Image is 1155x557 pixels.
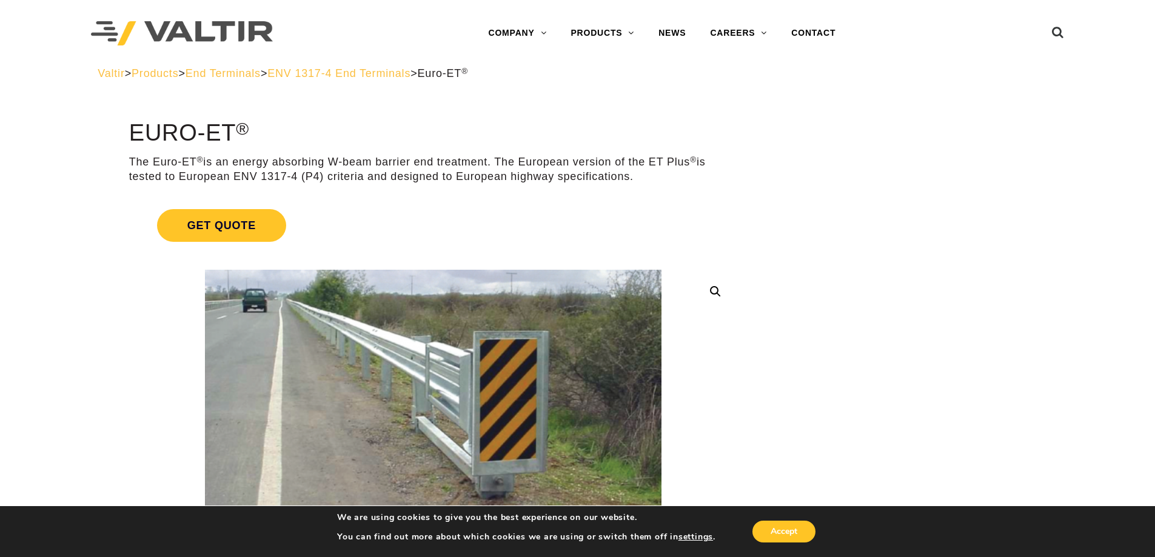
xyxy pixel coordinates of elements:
a: Get Quote [129,195,737,256]
div: > > > > [98,67,1057,81]
sup: ® [236,119,249,138]
p: We are using cookies to give you the best experience on our website. [337,512,715,523]
a: PRODUCTS [558,21,646,45]
a: CONTACT [779,21,848,45]
h1: Euro-ET [129,121,737,146]
sup: ® [461,67,468,76]
a: End Terminals [186,67,261,79]
p: You can find out more about which cookies we are using or switch them off in . [337,532,715,542]
a: CAREERS [698,21,779,45]
span: Euro-ET [418,67,468,79]
a: NEWS [646,21,698,45]
button: settings [678,532,713,542]
a: COMPANY [476,21,558,45]
span: Get Quote [157,209,286,242]
sup: ® [197,155,204,164]
sup: ® [690,155,697,164]
img: Valtir [91,21,273,46]
a: ENV 1317-4 End Terminals [267,67,410,79]
a: Valtir [98,67,124,79]
p: The Euro-ET is an energy absorbing W-beam barrier end treatment. The European version of the ET P... [129,155,737,184]
button: Accept [752,521,815,542]
a: Products [132,67,178,79]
